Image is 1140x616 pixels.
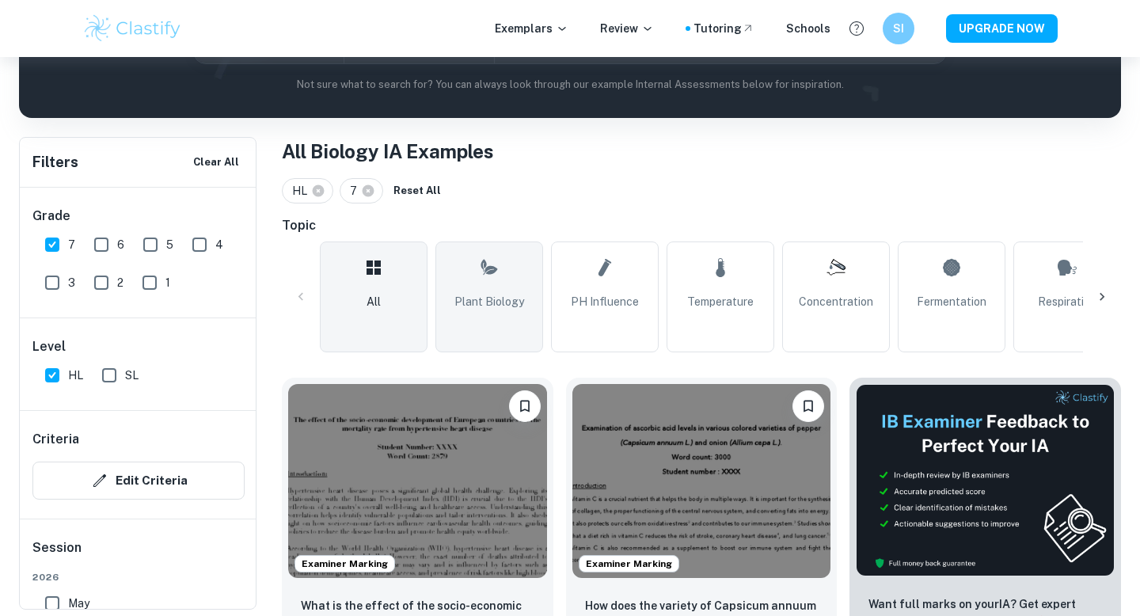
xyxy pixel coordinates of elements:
[340,178,383,203] div: 7
[117,274,123,291] span: 2
[117,236,124,253] span: 6
[32,77,1108,93] p: Not sure what to search for? You can always look through our example Internal Assessments below f...
[32,462,245,500] button: Edit Criteria
[1038,293,1096,310] span: Respiration
[166,236,173,253] span: 5
[68,236,75,253] span: 7
[890,20,908,37] h6: SI
[799,293,873,310] span: Concentration
[693,20,754,37] a: Tutoring
[282,137,1121,165] h1: All Biology IA Examples
[68,595,89,612] span: May
[288,384,547,578] img: Biology IA example thumbnail: What is the effect of the socio-economic
[32,430,79,449] h6: Criteria
[350,182,364,200] span: 7
[68,367,83,384] span: HL
[189,150,243,174] button: Clear All
[579,557,678,571] span: Examiner Marking
[282,216,1121,235] h6: Topic
[856,384,1115,576] img: Thumbnail
[843,15,870,42] button: Help and Feedback
[68,274,75,291] span: 3
[389,179,445,203] button: Reset All
[125,367,139,384] span: SL
[32,570,245,584] span: 2026
[687,293,754,310] span: Temperature
[495,20,568,37] p: Exemplars
[32,151,78,173] h6: Filters
[32,538,245,570] h6: Session
[295,557,394,571] span: Examiner Marking
[917,293,986,310] span: Fermentation
[32,207,245,226] h6: Grade
[883,13,914,44] button: SI
[82,13,183,44] img: Clastify logo
[282,178,333,203] div: HL
[571,293,639,310] span: pH Influence
[792,390,824,422] button: Bookmark
[215,236,223,253] span: 4
[600,20,654,37] p: Review
[454,293,524,310] span: Plant Biology
[786,20,830,37] a: Schools
[509,390,541,422] button: Bookmark
[292,182,314,200] span: HL
[32,337,245,356] h6: Level
[946,14,1058,43] button: UPGRADE NOW
[165,274,170,291] span: 1
[572,384,831,578] img: Biology IA example thumbnail: How does the variety of Capsicum annuum
[367,293,381,310] span: All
